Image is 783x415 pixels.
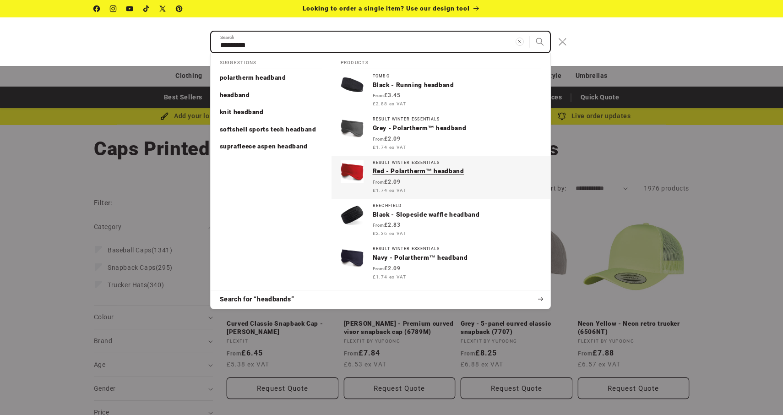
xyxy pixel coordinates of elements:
a: knit headband [211,104,332,121]
a: headband [211,87,332,104]
div: Beechfield [373,203,541,208]
span: £2.88 ex VAT [373,100,406,107]
img: Polartherm headband [341,246,364,269]
button: Search [530,32,550,52]
button: Close [553,32,573,52]
p: polartherm headband [220,74,286,82]
p: knit headband [220,108,264,116]
strong: £3.45 [373,92,401,98]
iframe: Chat Widget [626,316,783,415]
a: Result Winter EssentialsNavy - Polartherm™ headband From£2.09 £1.74 ex VAT [332,242,550,285]
span: Looking to order a single item? Use our design tool [303,5,470,12]
p: Black - Running headband [373,81,541,89]
img: Slopeside waffle headband [341,203,364,226]
img: Running headband [341,74,364,97]
a: Result Winter EssentialsRed - Polartherm™ headband From£2.09 £1.74 ex VAT [332,156,550,199]
div: Result Winter Essentials [373,160,541,165]
span: headband [220,91,250,98]
p: Red - Polartherm™ headband [373,167,541,175]
span: From [373,180,384,185]
div: Result Winter Essentials [373,117,541,122]
h2: Suggestions [220,53,322,70]
span: From [373,267,384,271]
p: softshell sports tech headband [220,126,316,134]
strong: £2.09 [373,265,401,272]
span: £2.36 ex VAT [373,230,406,237]
p: Grey - Polartherm™ headband [373,124,541,132]
span: softshell sports tech headband [220,126,316,133]
p: suprafleece aspen headband [220,142,308,151]
img: Polartherm headband [341,160,364,183]
a: suprafleece aspen headband [211,138,332,155]
span: From [373,137,384,142]
h2: Products [341,53,541,70]
strong: £2.09 [373,136,401,142]
span: £1.74 ex VAT [373,144,406,151]
strong: £2.09 [373,179,401,185]
span: polartherm headband [220,74,286,81]
span: From [373,223,384,228]
span: Search for “headbands” [220,295,294,304]
span: From [373,93,384,98]
a: softshell sports tech headband [211,121,332,138]
span: £1.74 ex VAT [373,273,406,280]
div: Result Winter Essentials [373,246,541,251]
a: TomboBlack - Running headband From£3.45 £2.88 ex VAT [332,69,550,112]
button: Clear search term [510,32,530,52]
span: knit headband [220,108,264,115]
img: Polartherm headband [341,117,364,140]
div: Tombo [373,74,541,79]
a: BeechfieldBlack - Slopeside waffle headband From£2.83 £2.36 ex VAT [332,199,550,242]
span: suprafleece aspen headband [220,142,308,150]
span: £1.74 ex VAT [373,187,406,194]
a: polartherm headband [211,69,332,87]
a: Result Winter EssentialsGrey - Polartherm™ headband From£2.09 £1.74 ex VAT [332,112,550,155]
p: headband [220,91,250,99]
strong: £2.83 [373,222,401,228]
p: Black - Slopeside waffle headband [373,211,541,219]
p: Navy - Polartherm™ headband [373,254,541,262]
